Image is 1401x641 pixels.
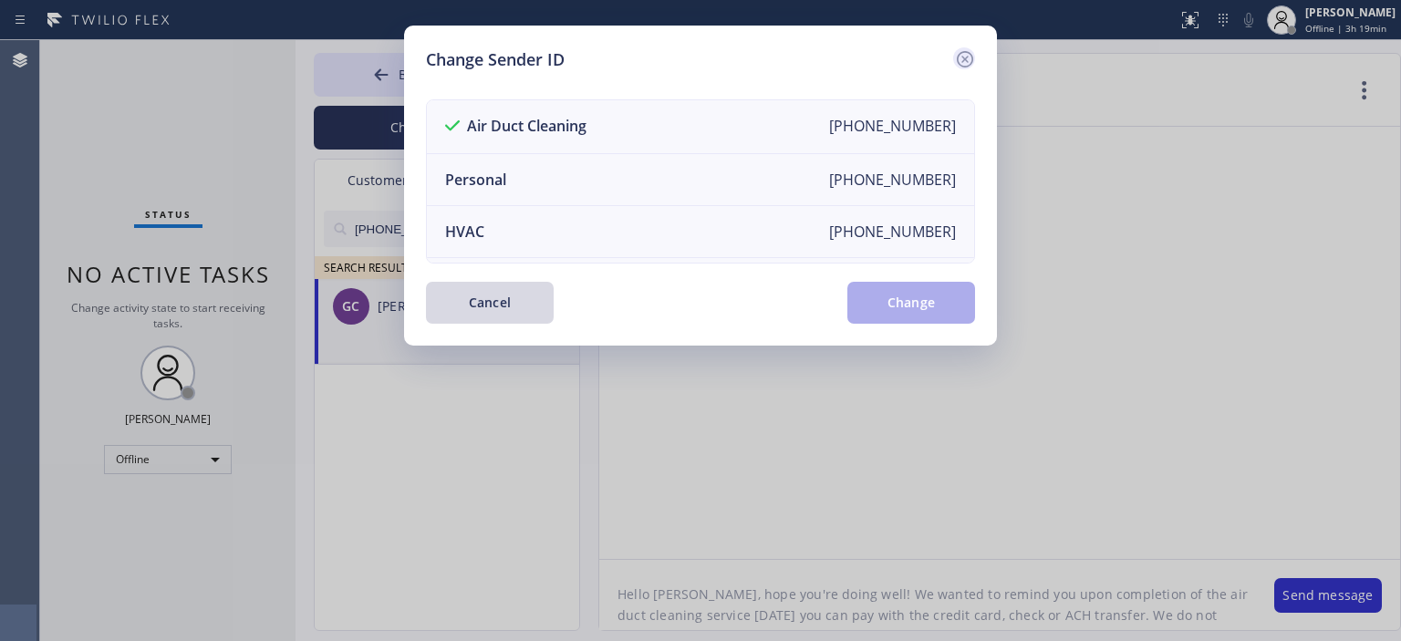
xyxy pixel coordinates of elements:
button: Cancel [426,282,554,324]
button: Change [847,282,975,324]
div: HVAC [445,222,484,242]
div: Personal [445,170,506,190]
div: [PHONE_NUMBER] [829,170,956,190]
div: [PHONE_NUMBER] [829,222,956,242]
div: [PHONE_NUMBER] [829,116,956,138]
h5: Change Sender ID [426,47,565,72]
div: Air Duct Cleaning [445,116,586,138]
